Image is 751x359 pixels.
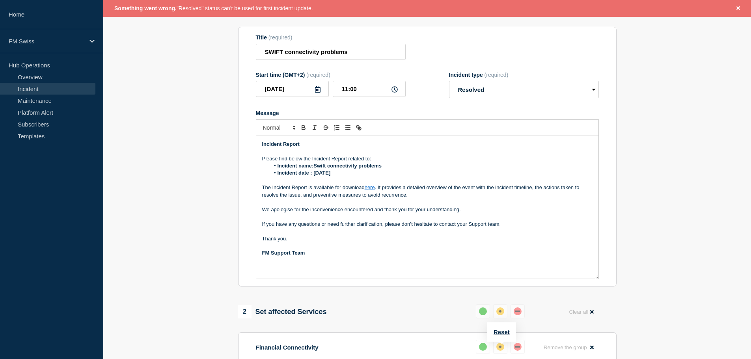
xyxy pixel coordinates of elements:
[485,72,509,78] span: (required)
[514,307,522,315] div: down
[262,250,305,256] strong: FM Support Team
[9,38,84,45] p: FM Swiss
[514,343,522,351] div: down
[320,123,331,132] button: Toggle strikethrough text
[479,307,487,315] div: up
[496,343,504,351] div: affected
[114,5,177,11] span: Something went wrong.
[262,235,593,242] p: Thank you.
[353,123,364,132] button: Toggle link
[256,136,598,279] div: Message
[309,123,320,132] button: Toggle italic text
[268,34,293,41] span: (required)
[479,343,487,351] div: up
[262,141,300,147] strong: Incident Report
[278,163,382,169] strong: Incident name:Swift connectivity problems
[511,304,525,318] button: down
[259,123,298,132] span: Font size
[331,123,342,132] button: Toggle ordered list
[539,340,599,355] button: Remove the group
[494,329,510,335] button: Reset
[256,72,406,78] div: Start time (GMT+2)
[256,34,406,41] div: Title
[256,110,599,116] div: Message
[256,81,329,97] input: YYYY-MM-DD
[298,123,309,132] button: Toggle bold text
[238,305,327,318] div: Set affected Services
[496,307,504,315] div: affected
[733,4,743,13] button: Close banner
[544,344,587,350] span: Remove the group
[262,206,593,213] p: We apologise for the inconvenience encountered and thank you for your understanding.
[493,340,507,354] button: affected
[476,304,490,318] button: up
[262,184,593,199] p: The Incident Report is available for download . It provides a detailed overview of the event with...
[365,184,375,190] a: here
[262,155,593,162] p: Please find below the Incident Report related to:
[114,5,313,11] span: "Resolved" status can't be used for first incident update.
[333,81,406,97] input: HH:MM
[511,340,525,354] button: down
[342,123,353,132] button: Toggle bulleted list
[306,72,330,78] span: (required)
[493,304,507,318] button: affected
[278,170,331,176] strong: Incident date : [DATE]
[476,340,490,354] button: up
[564,304,598,320] button: Clear all
[256,44,406,60] input: Title
[238,305,252,318] span: 2
[256,344,319,351] p: Financial Connectivity
[262,221,593,228] p: If you have any questions or need further clarification, please don’t hesitate to contact your Su...
[449,72,599,78] div: Incident type
[449,81,599,98] select: Incident type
